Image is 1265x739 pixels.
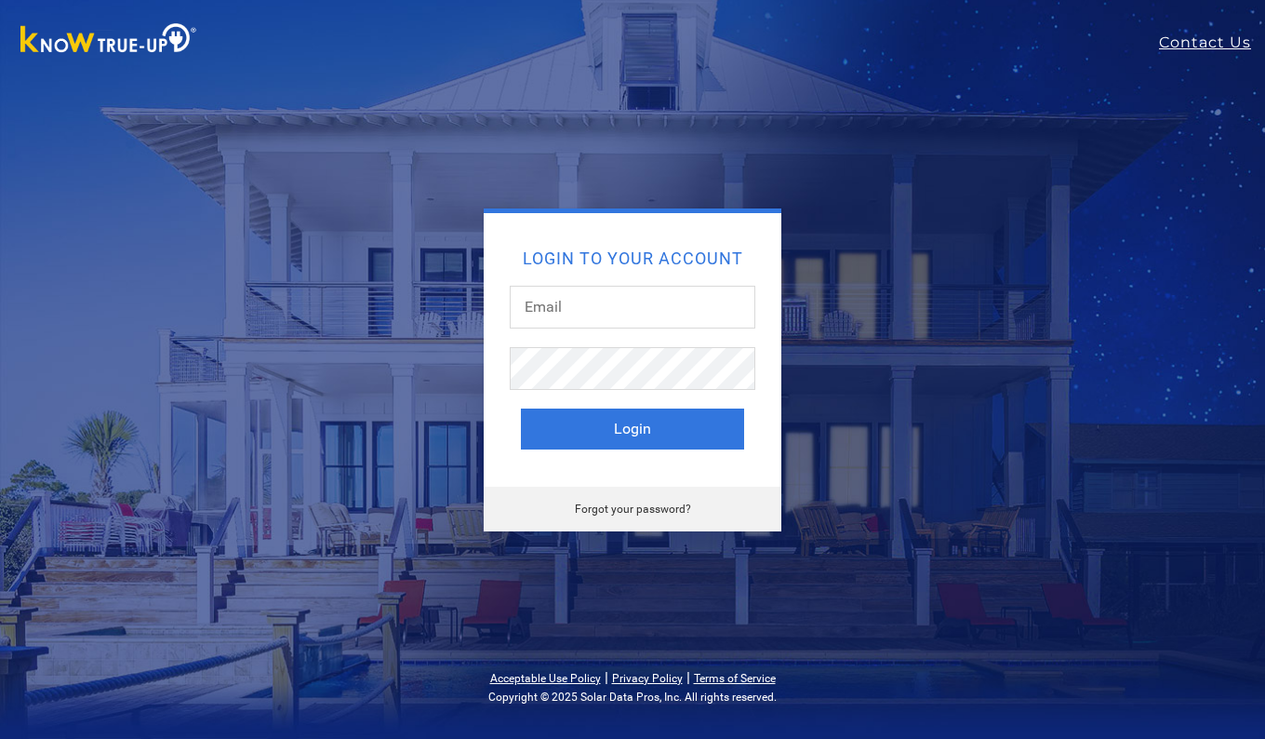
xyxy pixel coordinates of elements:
span: | [686,668,690,686]
a: Forgot your password? [575,503,691,516]
span: | [605,668,608,686]
a: Contact Us [1159,32,1265,54]
img: Know True-Up [11,20,206,61]
input: Email [510,286,755,329]
a: Terms of Service [694,672,776,685]
a: Privacy Policy [612,672,683,685]
a: Acceptable Use Policy [490,672,601,685]
button: Login [521,409,744,450]
h2: Login to your account [521,250,744,267]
